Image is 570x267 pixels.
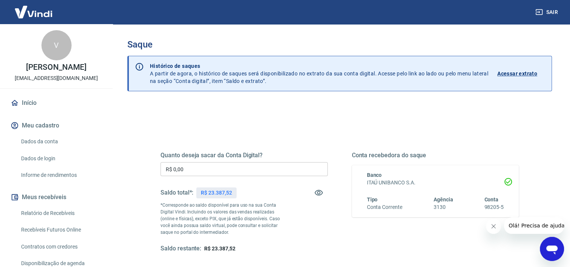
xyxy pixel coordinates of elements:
[18,151,104,166] a: Dados de login
[9,0,58,23] img: Vindi
[15,74,98,82] p: [EMAIL_ADDRESS][DOMAIN_NAME]
[367,196,378,203] span: Tipo
[367,203,402,211] h6: Conta Corrente
[18,167,104,183] a: Informe de rendimentos
[486,219,501,234] iframe: Fechar mensagem
[150,62,488,70] p: Histórico de saques
[160,189,193,196] h5: Saldo total*:
[497,62,546,85] a: Acessar extrato
[9,95,104,111] a: Início
[41,30,72,60] div: V
[160,152,328,159] h5: Quanto deseja sacar da Conta Digital?
[201,189,232,197] p: R$ 23.387,52
[367,172,382,178] span: Banco
[497,70,537,77] p: Acessar extrato
[18,134,104,149] a: Dados da conta
[18,222,104,238] a: Recebíveis Futuros Online
[26,63,86,71] p: [PERSON_NAME]
[160,245,201,253] h5: Saldo restante:
[127,39,552,50] h3: Saque
[5,5,63,11] span: Olá! Precisa de ajuda?
[367,179,504,187] h6: ITAÚ UNIBANCO S.A.
[434,203,453,211] h6: 3130
[534,5,561,19] button: Sair
[160,202,286,236] p: *Corresponde ao saldo disponível para uso na sua Conta Digital Vindi. Incluindo os valores das ve...
[352,152,519,159] h5: Conta recebedora do saque
[434,196,453,203] span: Agência
[18,239,104,255] a: Contratos com credores
[504,217,564,234] iframe: Mensagem da empresa
[204,246,235,252] span: R$ 23.387,52
[18,206,104,221] a: Relatório de Recebíveis
[484,203,504,211] h6: 98205-5
[9,189,104,206] button: Meus recebíveis
[540,237,564,261] iframe: Botão para abrir a janela de mensagens
[484,196,498,203] span: Conta
[150,62,488,85] p: A partir de agora, o histórico de saques será disponibilizado no extrato da sua conta digital. Ac...
[9,117,104,134] button: Meu cadastro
